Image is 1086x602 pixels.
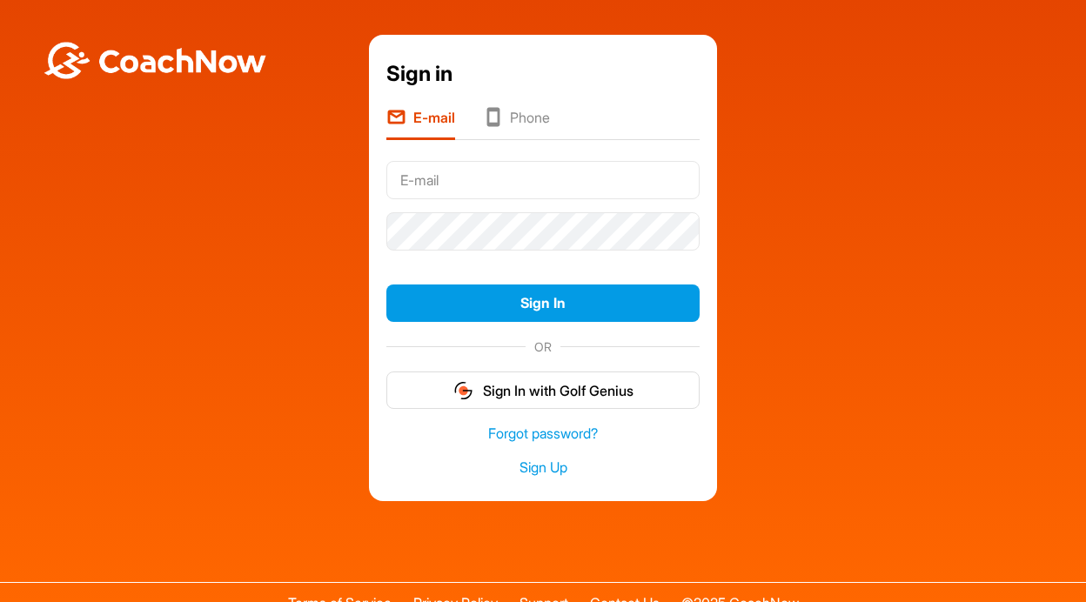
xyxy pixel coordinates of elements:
[386,58,700,90] div: Sign in
[386,107,455,140] li: E-mail
[526,338,560,356] span: OR
[483,107,550,140] li: Phone
[386,424,700,444] a: Forgot password?
[386,371,700,409] button: Sign In with Golf Genius
[386,458,700,478] a: Sign Up
[42,42,268,79] img: BwLJSsUCoWCh5upNqxVrqldRgqLPVwmV24tXu5FoVAoFEpwwqQ3VIfuoInZCoVCoTD4vwADAC3ZFMkVEQFDAAAAAElFTkSuQmCC
[452,380,474,401] img: gg_logo
[386,284,700,322] button: Sign In
[386,161,700,199] input: E-mail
